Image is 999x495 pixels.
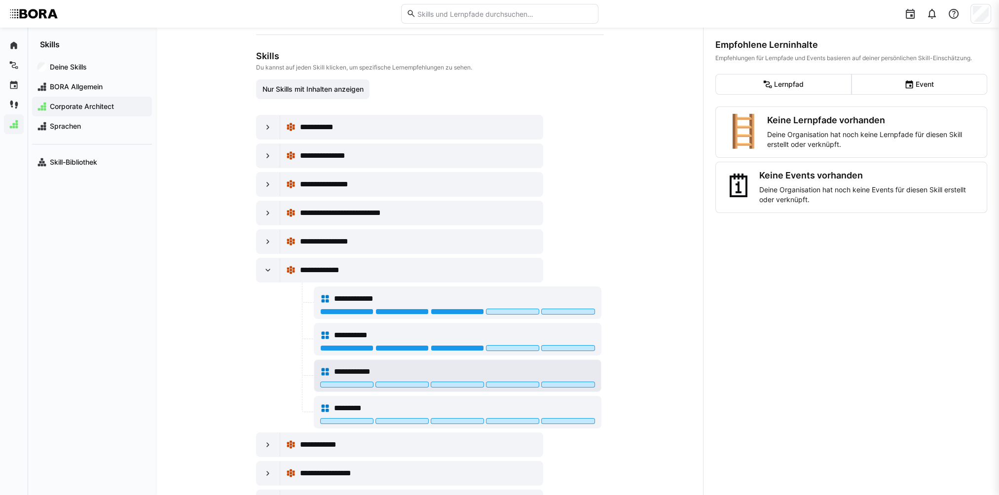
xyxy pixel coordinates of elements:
eds-button-option: Lernpfad [715,74,851,95]
input: Skills und Lernpfade durchsuchen… [416,9,592,18]
div: Empfehlungen für Lernpfade und Events basieren auf deiner persönlichen Skill-Einschätzung. [715,54,987,62]
span: Nur Skills mit Inhalten anzeigen [260,84,365,94]
h3: Skills [256,51,601,62]
span: Sprachen [48,121,147,131]
div: 🪜 [724,115,763,149]
p: Deine Organisation hat noch keine Events für diesen Skill erstellt oder verknüpft. [759,185,979,205]
button: Nur Skills mit Inhalten anzeigen [256,79,370,99]
span: BORA Allgemein [48,82,147,92]
h3: Keine Lernpfade vorhanden [767,115,979,126]
eds-button-option: Event [851,74,988,95]
div: Empfohlene Lerninhalte [715,39,987,50]
p: Deine Organisation hat noch keine Lernpfade für diesen Skill erstellt oder verknüpft. [767,130,979,149]
span: Corporate Architect [48,102,147,111]
div: 🗓 [724,170,755,205]
p: Du kannst auf jeden Skill klicken, um spezifische Lernempfehlungen zu sehen. [256,64,601,71]
h3: Keine Events vorhanden [759,170,979,181]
